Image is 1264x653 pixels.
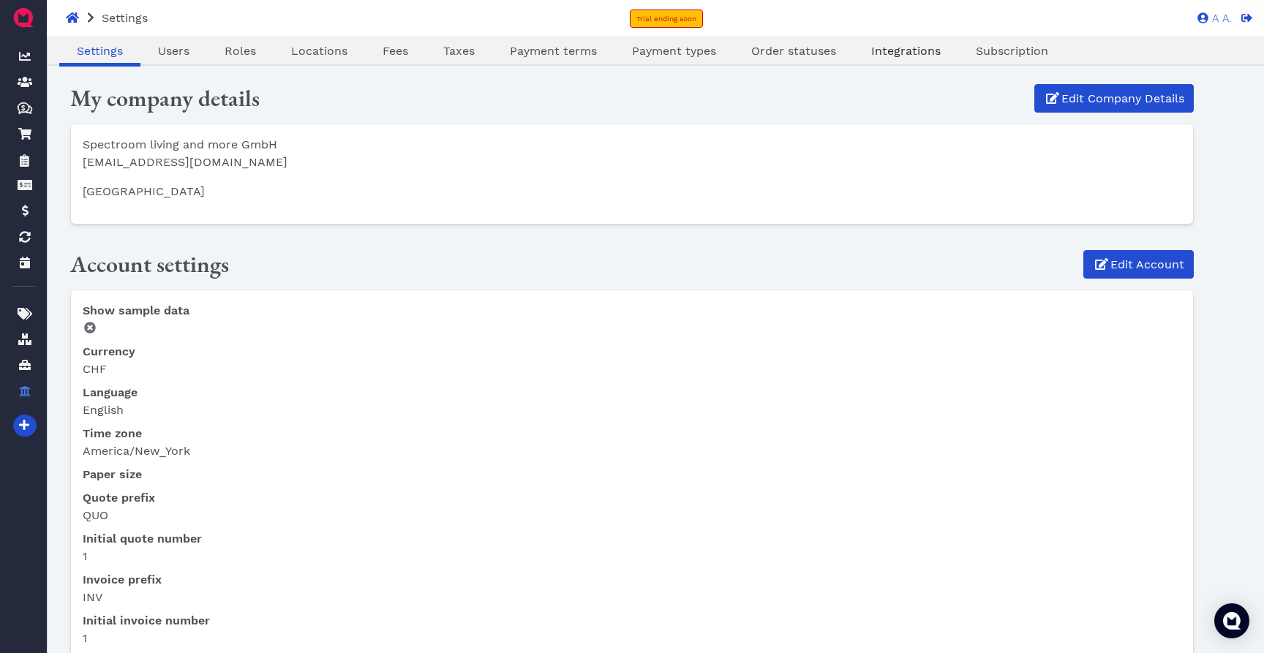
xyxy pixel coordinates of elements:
[83,154,1181,171] li: [EMAIL_ADDRESS][DOMAIN_NAME]
[158,44,189,58] span: Users
[1108,256,1184,273] span: Edit Account
[83,344,135,358] span: Currency
[77,44,123,58] span: Settings
[734,42,854,60] a: Order statuses
[365,42,426,60] a: Fees
[632,44,716,58] span: Payment types
[83,630,1181,647] dd: 1
[1059,90,1184,107] span: Edit Company Details
[83,303,189,317] span: Show sample data
[1083,250,1194,279] a: Edit Account
[854,42,958,60] a: Integrations
[274,42,365,60] a: Locations
[83,385,138,399] span: Language
[958,42,1066,60] a: Subscription
[21,104,26,111] tspan: $
[83,183,1181,200] p: [GEOGRAPHIC_DATA]
[225,44,256,58] span: Roles
[83,361,1181,378] dd: CHF
[140,42,207,60] a: Users
[70,83,260,113] span: My company details
[83,614,210,627] span: Initial invoice number
[83,589,1181,606] dd: INV
[12,6,35,29] img: QuoteM_icon_flat.png
[1034,84,1194,113] a: Edit Company Details
[83,442,1181,460] dd: America/New_York
[70,249,229,279] span: Account settings
[83,548,1181,565] dd: 1
[383,44,408,58] span: Fees
[510,44,597,58] span: Payment terms
[1190,11,1231,24] a: A A.
[59,42,140,60] a: Settings
[636,15,696,23] span: Trial ending soon
[492,42,614,60] a: Payment terms
[83,491,155,505] span: Quote prefix
[83,507,1181,524] dd: QUO
[614,42,734,60] a: Payment types
[83,532,202,546] span: Initial quote number
[976,44,1048,58] span: Subscription
[83,136,1181,154] li: Spectroom living and more GmbH
[83,467,142,481] span: Paper size
[83,573,162,586] span: Invoice prefix
[871,44,941,58] span: Integrations
[102,11,148,25] span: Settings
[207,42,274,60] a: Roles
[751,44,836,58] span: Order statuses
[291,44,347,58] span: Locations
[1208,13,1231,24] span: A A.
[630,10,703,28] a: Trial ending soon
[1214,603,1249,638] div: Open Intercom Messenger
[83,401,1181,419] dd: English
[443,44,475,58] span: Taxes
[83,426,142,440] span: Time zone
[426,42,492,60] a: Taxes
